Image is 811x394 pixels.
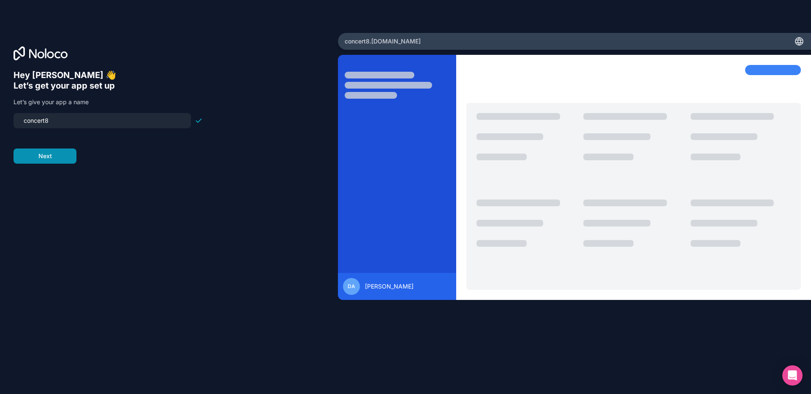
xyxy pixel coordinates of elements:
p: Let’s give your app a name [14,98,203,106]
div: Open Intercom Messenger [782,365,803,386]
span: [PERSON_NAME] [365,282,414,291]
h6: Hey [PERSON_NAME] 👋 [14,70,203,81]
h6: Let’s get your app set up [14,81,203,91]
span: concert8 .[DOMAIN_NAME] [345,37,421,46]
span: DA [348,283,355,290]
input: my-team [19,115,186,127]
button: Next [14,148,76,164]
